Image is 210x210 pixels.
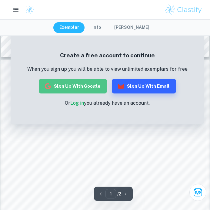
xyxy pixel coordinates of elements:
[112,79,176,93] button: Sign up with Email
[86,22,107,33] button: Info
[70,100,84,106] a: Log in
[39,79,107,93] button: Sign up with Google
[189,184,206,201] button: Ask Clai
[108,22,155,33] button: [PERSON_NAME]
[27,100,188,107] p: Or you already have an account.
[117,191,121,197] p: / 2
[27,51,188,60] h5: Create a free account to continue
[25,5,35,14] img: Clastify logo
[53,22,85,33] button: Exemplar
[164,4,203,16] img: Clastify logo
[27,66,188,73] p: When you sign up you will be able to view unlimited exemplars for free
[22,5,35,14] a: Clastify logo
